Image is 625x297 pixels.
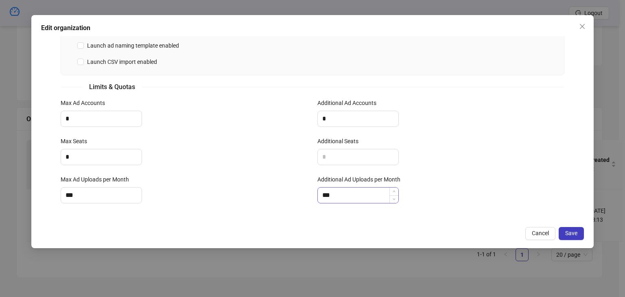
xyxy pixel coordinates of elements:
[84,57,160,66] span: Launch CSV import enabled
[318,149,398,165] input: Additional Seats
[393,198,396,201] span: down
[83,82,142,92] span: Limits & Quotas
[389,195,398,203] span: Decrease Value
[579,23,586,30] span: close
[317,175,406,184] label: Additional Ad Uploads per Month
[393,190,396,193] span: up
[317,137,364,146] label: Additional Seats
[317,98,382,107] label: Additional Ad Accounts
[525,227,555,240] button: Cancel
[61,175,134,184] label: Max Ad Uploads per Month
[41,23,584,33] div: Edit organization
[84,41,182,50] span: Launch ad naming template enabled
[61,111,142,127] input: Max Ad Accounts
[318,188,398,203] input: Additional Ad Uploads per Month
[532,230,549,236] span: Cancel
[61,98,110,107] label: Max Ad Accounts
[565,230,577,236] span: Save
[61,137,92,146] label: Max Seats
[61,188,142,203] input: Max Ad Uploads per Month
[318,111,398,127] input: Additional Ad Accounts
[559,227,584,240] button: Save
[576,20,589,33] button: Close
[389,188,398,195] span: Increase Value
[61,149,142,165] input: Max Seats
